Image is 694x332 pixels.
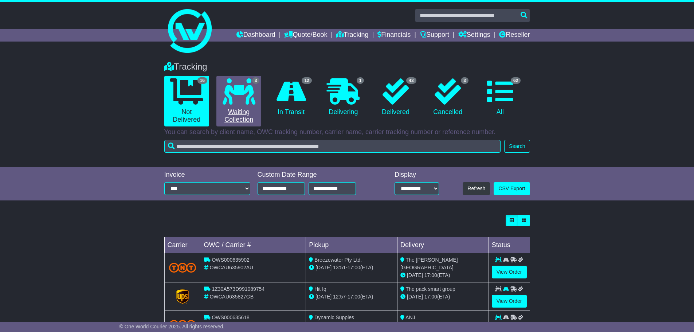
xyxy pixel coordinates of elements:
[397,237,489,253] td: Delivery
[197,77,207,84] span: 16
[400,293,486,301] div: (ETA)
[499,29,530,42] a: Reseller
[463,182,490,195] button: Refresh
[315,294,332,300] span: [DATE]
[315,265,332,270] span: [DATE]
[424,294,437,300] span: 17:00
[492,266,527,278] a: View Order
[164,128,530,136] p: You can search by client name, OWC tracking number, carrier name, carrier tracking number or refe...
[478,76,522,119] a: 62 All
[406,77,416,84] span: 43
[252,77,260,84] span: 3
[489,237,530,253] td: Status
[377,29,411,42] a: Financials
[511,77,521,84] span: 62
[400,257,458,270] span: The [PERSON_NAME][GEOGRAPHIC_DATA]
[164,76,209,126] a: 16 Not Delivered
[373,76,418,119] a: 43 Delivered
[420,29,449,42] a: Support
[306,237,397,253] td: Pickup
[405,315,415,320] span: ANJ
[216,76,261,126] a: 3 Waiting Collection
[348,294,360,300] span: 17:00
[164,171,250,179] div: Invoice
[461,77,468,84] span: 3
[395,171,439,179] div: Display
[164,237,201,253] td: Carrier
[209,294,254,300] span: OWCAU635827GB
[169,263,196,273] img: TNT_Domestic.png
[504,140,530,153] button: Search
[400,272,486,279] div: (ETA)
[357,77,364,84] span: 1
[426,76,470,119] a: 3 Cancelled
[309,264,394,272] div: - (ETA)
[424,272,437,278] span: 17:00
[314,257,362,263] span: Breezewater Pty Ltd.
[407,294,423,300] span: [DATE]
[333,294,346,300] span: 12:57
[236,29,275,42] a: Dashboard
[268,76,313,119] a: 12 In Transit
[209,265,253,270] span: OWCAU635902AU
[212,286,264,292] span: 1Z30A573D991089754
[314,286,326,292] span: Hit Iq
[119,324,225,329] span: © One World Courier 2025. All rights reserved.
[212,315,250,320] span: OWS000635618
[201,237,306,253] td: OWC / Carrier #
[314,315,354,320] span: Dynamic Suppies
[258,171,375,179] div: Custom Date Range
[458,29,490,42] a: Settings
[336,29,368,42] a: Tracking
[348,265,360,270] span: 17:00
[176,289,189,304] img: GetCarrierServiceLogo
[161,62,534,72] div: Tracking
[494,182,530,195] a: CSV Export
[407,272,423,278] span: [DATE]
[406,286,455,292] span: The pack smart group
[212,257,250,263] span: OWS000635902
[284,29,327,42] a: Quote/Book
[321,76,366,119] a: 1 Delivering
[492,295,527,308] a: View Order
[333,265,346,270] span: 13:51
[302,77,311,84] span: 12
[169,320,196,330] img: TNT_Domestic.png
[309,293,394,301] div: - (ETA)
